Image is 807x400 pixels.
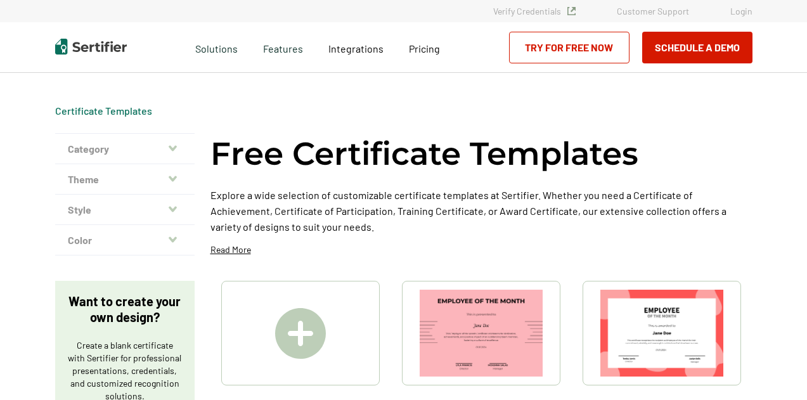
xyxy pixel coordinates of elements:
[68,294,182,325] p: Want to create your own design?
[509,32,629,63] a: Try for Free Now
[600,290,723,377] img: Modern & Red Employee of the Month Certificate Template
[210,187,752,235] p: Explore a wide selection of customizable certificate templates at Sertifier. Whether you need a C...
[55,195,195,225] button: Style
[195,39,238,55] span: Solutions
[210,133,638,174] h1: Free Certificate Templates
[55,39,127,55] img: Sertifier | Digital Credentialing Platform
[493,6,576,16] a: Verify Credentials
[55,105,152,117] a: Certificate Templates
[730,6,752,16] a: Login
[328,42,384,55] span: Integrations
[328,39,384,55] a: Integrations
[263,39,303,55] span: Features
[409,39,440,55] a: Pricing
[210,243,251,256] p: Read More
[55,164,195,195] button: Theme
[55,225,195,255] button: Color
[420,290,543,377] img: Simple & Modern Employee of the Month Certificate Template
[409,42,440,55] span: Pricing
[617,6,689,16] a: Customer Support
[275,308,326,359] img: Create A Blank Certificate
[55,105,152,117] div: Breadcrumb
[567,7,576,15] img: Verified
[55,134,195,164] button: Category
